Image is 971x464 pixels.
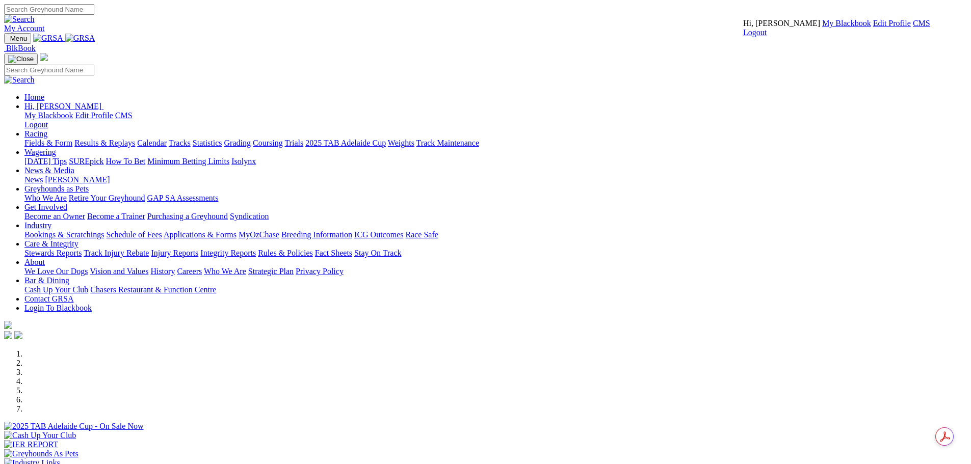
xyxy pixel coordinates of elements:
div: About [24,267,967,276]
input: Search [4,4,94,15]
div: Racing [24,139,967,148]
a: Tracks [169,139,191,147]
div: News & Media [24,175,967,184]
a: Strategic Plan [248,267,294,276]
a: News [24,175,43,184]
a: Trials [284,139,303,147]
a: Bookings & Scratchings [24,230,104,239]
a: Racing [24,129,47,138]
a: Logout [24,120,48,129]
a: Care & Integrity [24,239,78,248]
span: Hi, [PERSON_NAME] [24,102,101,111]
a: Chasers Restaurant & Function Centre [90,285,216,294]
a: Edit Profile [75,111,113,120]
a: Fields & Form [24,139,72,147]
a: Who We Are [24,194,67,202]
a: Purchasing a Greyhound [147,212,228,221]
a: News & Media [24,166,74,175]
img: logo-grsa-white.png [40,53,48,61]
a: Syndication [230,212,269,221]
a: History [150,267,175,276]
a: Integrity Reports [200,249,256,257]
a: Grading [224,139,251,147]
img: Close [8,55,34,63]
div: Industry [24,230,967,239]
a: Stay On Track [354,249,401,257]
img: Search [4,75,35,85]
a: [DATE] Tips [24,157,67,166]
a: Become an Owner [24,212,85,221]
div: Greyhounds as Pets [24,194,967,203]
a: Home [24,93,44,101]
a: Coursing [253,139,283,147]
button: Toggle navigation [4,33,31,44]
a: Login To Blackbook [24,304,92,312]
a: How To Bet [106,157,146,166]
a: 2025 TAB Adelaide Cup [305,139,386,147]
a: BlkBook [4,44,36,52]
img: Greyhounds As Pets [4,449,78,458]
a: Statistics [193,139,222,147]
a: Breeding Information [281,230,352,239]
img: Search [4,15,35,24]
a: Vision and Values [90,267,148,276]
img: IER REPORT [4,440,58,449]
a: Edit Profile [873,19,911,28]
img: Cash Up Your Club [4,431,76,440]
div: Wagering [24,157,967,166]
a: Get Involved [24,203,67,211]
a: We Love Our Dogs [24,267,88,276]
a: Greyhounds as Pets [24,184,89,193]
a: Careers [177,267,202,276]
a: Contact GRSA [24,294,73,303]
a: Fact Sheets [315,249,352,257]
a: GAP SA Assessments [147,194,219,202]
a: My Account [4,24,45,33]
span: Menu [10,35,27,42]
input: Search [4,65,94,75]
a: CMS [913,19,930,28]
img: 2025 TAB Adelaide Cup - On Sale Now [4,422,144,431]
a: My Blackbook [822,19,871,28]
button: Toggle navigation [4,53,38,65]
a: My Blackbook [24,111,73,120]
span: Hi, [PERSON_NAME] [743,19,820,28]
a: ICG Outcomes [354,230,403,239]
a: Calendar [137,139,167,147]
a: Retire Your Greyhound [69,194,145,202]
a: Stewards Reports [24,249,82,257]
div: Hi, [PERSON_NAME] [24,111,967,129]
div: My Account [743,19,930,37]
img: logo-grsa-white.png [4,321,12,329]
a: SUREpick [69,157,103,166]
img: facebook.svg [4,331,12,339]
div: Bar & Dining [24,285,967,294]
div: Care & Integrity [24,249,967,258]
a: Rules & Policies [258,249,313,257]
a: Logout [743,28,767,37]
a: MyOzChase [239,230,279,239]
a: Applications & Forms [164,230,237,239]
a: CMS [115,111,133,120]
a: Hi, [PERSON_NAME] [24,102,103,111]
a: Track Maintenance [416,139,479,147]
img: GRSA [65,34,95,43]
a: Wagering [24,148,56,156]
a: Injury Reports [151,249,198,257]
a: About [24,258,45,266]
div: Get Involved [24,212,967,221]
a: Bar & Dining [24,276,69,285]
a: Minimum Betting Limits [147,157,229,166]
a: Cash Up Your Club [24,285,88,294]
a: Track Injury Rebate [84,249,149,257]
a: Isolynx [231,157,256,166]
a: Who We Are [204,267,246,276]
a: Weights [388,139,414,147]
a: [PERSON_NAME] [45,175,110,184]
a: Schedule of Fees [106,230,162,239]
img: GRSA [33,34,63,43]
a: Become a Trainer [87,212,145,221]
a: Race Safe [405,230,438,239]
a: Results & Replays [74,139,135,147]
a: Privacy Policy [296,267,344,276]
